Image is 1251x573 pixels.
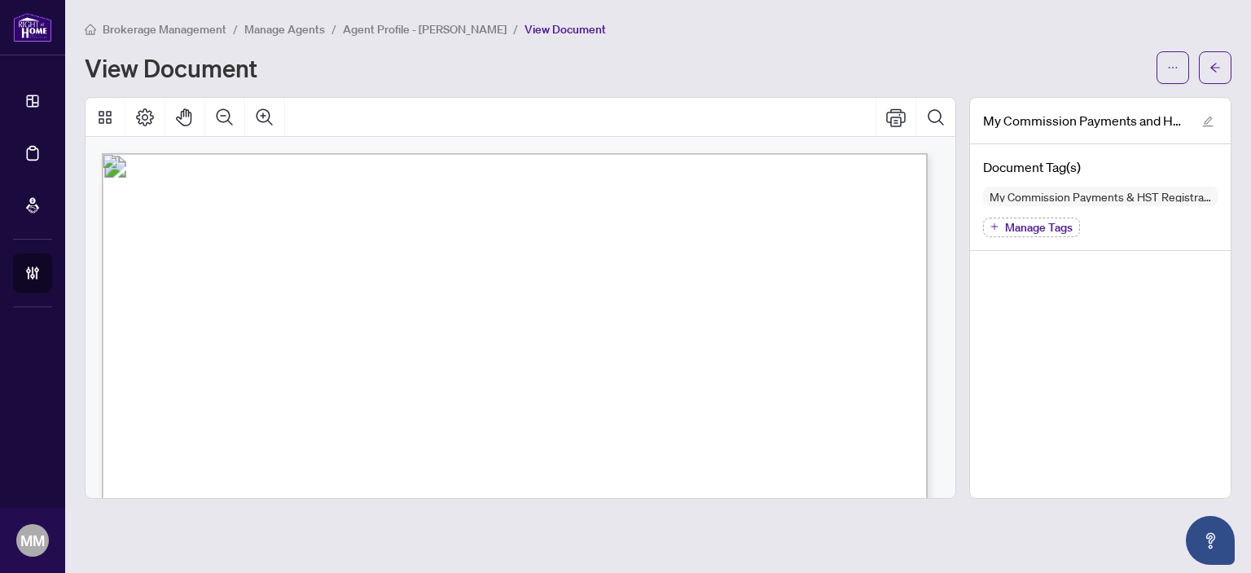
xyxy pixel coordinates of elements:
[1167,62,1179,73] span: ellipsis
[983,157,1218,177] h4: Document Tag(s)
[990,223,999,231] span: plus
[85,24,96,35] span: home
[983,111,1187,130] span: My Commission Payments and HST Registration.pdf
[983,191,1218,202] span: My Commission Payments & HST Registration
[1202,116,1214,127] span: edit
[331,20,336,38] li: /
[1186,516,1235,565] button: Open asap
[983,218,1080,237] button: Manage Tags
[343,22,507,37] span: Agent Profile - [PERSON_NAME]
[1209,62,1221,73] span: arrow-left
[525,22,606,37] span: View Document
[233,20,238,38] li: /
[1005,222,1073,233] span: Manage Tags
[513,20,518,38] li: /
[103,22,226,37] span: Brokerage Management
[244,22,325,37] span: Manage Agents
[20,529,45,552] span: MM
[13,12,52,42] img: logo
[85,55,257,81] h1: View Document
